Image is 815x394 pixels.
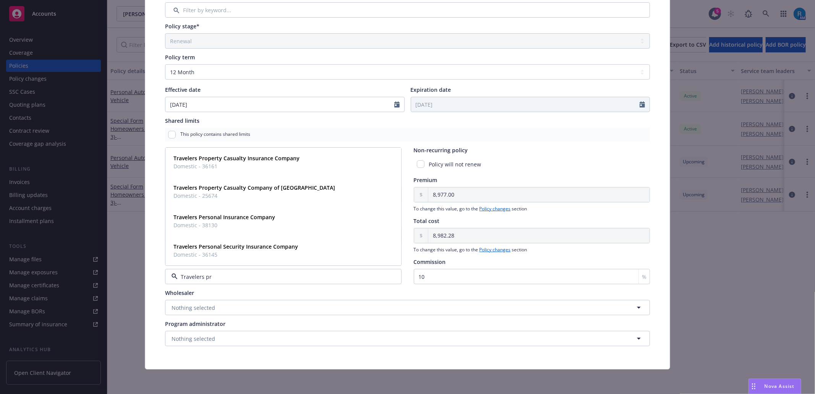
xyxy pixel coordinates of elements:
[394,101,400,107] svg: Calendar
[165,86,201,93] span: Effective date
[411,86,451,93] span: Expiration date
[173,162,300,170] span: Domestic - 36161
[173,251,298,259] span: Domestic - 36145
[173,155,300,162] strong: Travelers Property Casualty Insurance Company
[414,176,437,184] span: Premium
[165,147,200,154] span: Runoff policy
[165,23,199,30] span: Policy stage*
[172,304,215,312] span: Nothing selected
[165,320,225,327] span: Program administrator
[411,97,640,112] input: MM/DD/YYYY
[173,213,275,221] strong: Travelers Personal Insurance Company
[480,205,511,212] a: Policy changes
[480,246,511,253] a: Policy changes
[414,157,650,171] div: Policy will not renew
[640,101,645,107] svg: Calendar
[428,228,650,243] input: 0.00
[165,117,199,124] span: Shared limits
[428,187,650,202] input: 0.00
[765,383,795,389] span: Nova Assist
[178,273,386,281] input: Select a writing company
[414,246,650,253] span: To change this value, go to the section
[165,289,194,296] span: Wholesaler
[749,379,801,394] button: Nova Assist
[172,335,215,343] span: Nothing selected
[165,54,195,61] span: Policy term
[165,97,394,112] input: MM/DD/YYYY
[165,300,650,315] button: Nothing selected
[165,2,650,18] input: Filter by keyword...
[165,331,650,346] button: Nothing selected
[414,258,446,265] span: Commission
[173,184,335,191] strong: Travelers Property Casualty Company of [GEOGRAPHIC_DATA]
[165,128,650,142] div: This policy contains shared limits
[173,243,298,250] strong: Travelers Personal Security Insurance Company
[414,147,468,154] span: Non-recurring policy
[173,192,335,200] span: Domestic - 25674
[414,205,650,212] span: To change this value, go to the section
[414,217,440,225] span: Total cost
[642,273,646,281] span: %
[173,221,275,229] span: Domestic - 38130
[749,379,758,394] div: Drag to move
